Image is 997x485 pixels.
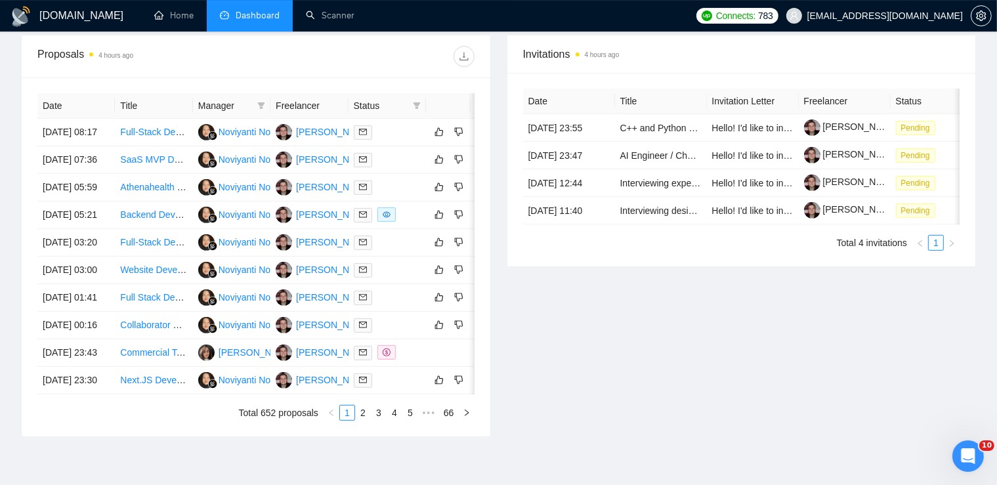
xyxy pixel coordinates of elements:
button: like [431,179,447,195]
a: [PERSON_NAME] [804,121,899,132]
td: Website Development for Telemedicine Platform [115,257,192,284]
span: dashboard [220,11,229,20]
a: NNNoviyanti Noviyanti [198,264,297,274]
button: like [431,124,447,140]
div: [PERSON_NAME] [296,152,371,167]
img: YS [276,234,292,251]
a: setting [971,11,992,21]
button: like [431,372,447,388]
span: mail [359,156,367,163]
iframe: Intercom live chat [952,440,984,472]
li: Previous Page [324,405,339,421]
img: gigradar-bm.png [208,131,217,140]
span: mail [359,128,367,136]
td: [DATE] 23:43 [37,339,115,367]
span: like [435,182,444,192]
a: 4 [387,406,402,420]
a: C++ and Python Software Engineer Needed for Project [620,123,844,133]
a: Pending [896,150,941,160]
div: [PERSON_NAME] [296,373,371,387]
a: NNNoviyanti Noviyanti [198,209,297,219]
span: mail [359,183,367,191]
button: dislike [451,289,467,305]
img: NN [198,262,215,278]
time: 4 hours ago [585,51,620,58]
span: right [463,409,471,417]
a: 66 [440,406,458,420]
button: right [944,235,960,251]
td: Full Stack Developer | Next.js, Laravel &amp; AWS [115,284,192,312]
span: mail [359,266,367,274]
li: 2 [355,405,371,421]
li: 66 [439,405,459,421]
span: Dashboard [236,10,280,21]
td: [DATE] 05:59 [37,174,115,201]
td: [DATE] 03:00 [37,257,115,284]
a: 5 [403,406,417,420]
button: dislike [451,372,467,388]
img: gigradar-bm.png [208,214,217,223]
button: like [431,262,447,278]
a: YS[PERSON_NAME] [276,374,371,385]
td: Full-Stack Developer Needed to Build AI-Powered SaaS MVP [115,119,192,146]
div: Noviyanti Noviyanti [219,235,297,249]
span: like [435,237,444,247]
div: Noviyanti Noviyanti [219,263,297,277]
td: [DATE] 23:30 [37,367,115,394]
span: dislike [454,154,463,165]
a: Pending [896,205,941,215]
a: 1 [340,406,354,420]
span: dislike [454,375,463,385]
td: [DATE] 08:17 [37,119,115,146]
td: [DATE] 01:41 [37,284,115,312]
td: SaaS MVP Development for Compliance Validation [115,146,192,174]
span: filter [255,96,268,116]
img: YS [276,317,292,333]
img: NN [198,234,215,251]
span: like [435,292,444,303]
th: Freelancer [799,89,891,114]
button: dislike [451,317,467,333]
span: left [328,409,335,417]
span: Manager [198,98,252,113]
li: 3 [371,405,387,421]
a: Athenahealth atheneOne API Specialist Needed [120,182,316,192]
img: YS [276,372,292,389]
div: Proposals [37,46,256,67]
li: Next 5 Pages [418,405,439,421]
th: Status [891,89,983,114]
button: dislike [451,124,467,140]
button: dislike [451,207,467,222]
li: 1 [339,405,355,421]
a: [PERSON_NAME] [804,149,899,159]
span: dislike [454,182,463,192]
img: YS [276,152,292,168]
a: Interviewing experts for our business success platform [620,178,841,188]
img: c1bYBLFISfW-KFu5YnXsqDxdnhJyhFG7WZWQjmw4vq0-YF4TwjoJdqRJKIWeWIjxa9 [804,202,820,219]
span: 783 [758,9,773,23]
span: dollar [383,348,391,356]
time: 4 hours ago [98,52,133,59]
div: Noviyanti Noviyanti [219,207,297,222]
img: YS [276,207,292,223]
img: NN [198,124,215,140]
span: left [916,240,924,247]
li: 1 [928,235,944,251]
div: [PERSON_NAME] [296,345,371,360]
td: Interviewing designers and developers for our business success platform [615,197,707,224]
li: 4 [387,405,402,421]
span: filter [257,102,265,110]
a: Full Stack Developer | Next.[PERSON_NAME], [PERSON_NAME] &amp; AWS [120,292,442,303]
span: setting [971,11,991,21]
span: mail [359,376,367,384]
img: c1bYBLFISfW-KFu5YnXsqDxdnhJyhFG7WZWQjmw4vq0-YF4TwjoJdqRJKIWeWIjxa9 [804,119,820,136]
th: Invitation Letter [707,89,799,114]
span: Status [354,98,408,113]
a: Interviewing designers and developers for our business success platform [620,205,916,216]
a: KA[PERSON_NAME] [198,347,294,357]
td: [DATE] 23:55 [523,114,615,142]
button: right [459,405,475,421]
button: dislike [451,152,467,167]
a: Full-Stack Developer for Web and Mobile App [120,237,306,247]
span: like [435,209,444,220]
